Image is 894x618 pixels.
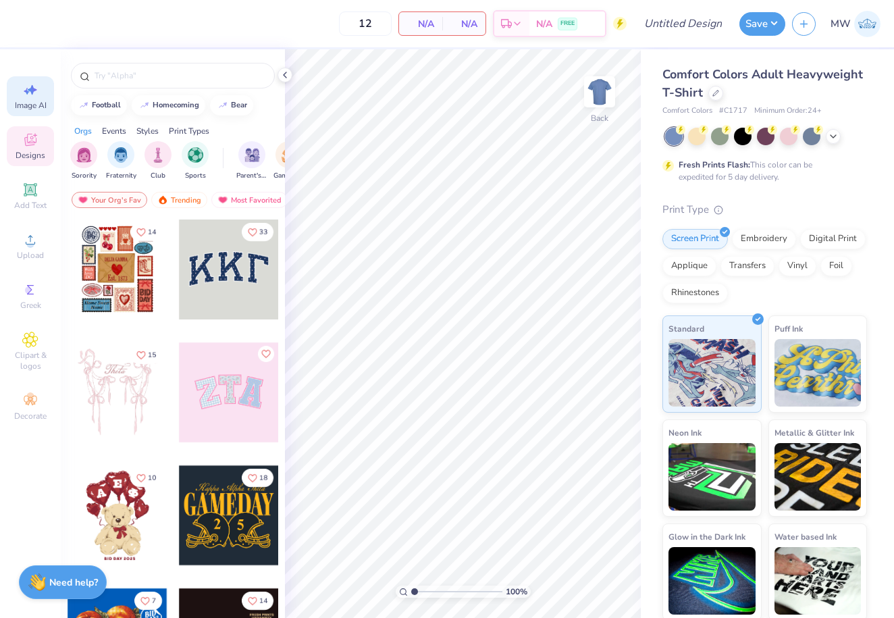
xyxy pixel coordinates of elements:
[169,125,209,137] div: Print Types
[130,223,162,241] button: Like
[282,147,297,163] img: Game Day Image
[16,150,45,161] span: Designs
[153,101,199,109] div: homecoming
[679,159,845,183] div: This color can be expedited for 5 day delivery.
[560,19,575,28] span: FREE
[719,105,747,117] span: # C1717
[633,10,733,37] input: Untitled Design
[662,105,712,117] span: Comfort Colors
[152,598,156,604] span: 7
[70,141,97,181] button: filter button
[144,141,172,181] div: filter for Club
[144,141,172,181] button: filter button
[774,339,862,407] img: Puff Ink
[148,229,156,236] span: 14
[258,346,274,362] button: Like
[774,443,862,511] img: Metallic & Glitter Ink
[72,171,97,181] span: Sorority
[139,101,150,109] img: trend_line.gif
[668,547,756,615] img: Glow in the Dark Ink
[591,112,608,124] div: Back
[259,229,267,236] span: 33
[74,125,92,137] div: Orgs
[754,105,822,117] span: Minimum Order: 24 +
[662,66,863,101] span: Comfort Colors Adult Heavyweight T-Shirt
[92,101,121,109] div: football
[259,475,267,482] span: 18
[407,17,434,31] span: N/A
[217,101,228,109] img: trend_line.gif
[17,250,44,261] span: Upload
[71,95,127,115] button: football
[242,469,273,487] button: Like
[7,350,54,371] span: Clipart & logos
[15,100,47,111] span: Image AI
[182,141,209,181] div: filter for Sports
[506,586,527,598] span: 100 %
[151,171,165,181] span: Club
[106,141,136,181] button: filter button
[132,95,205,115] button: homecoming
[185,171,206,181] span: Sports
[242,223,273,241] button: Like
[586,78,613,105] img: Back
[210,95,253,115] button: bear
[668,339,756,407] img: Standard
[273,141,305,181] div: filter for Game Day
[854,11,880,37] img: Mason Wahlberg
[831,16,851,32] span: MW
[151,192,207,208] div: Trending
[662,229,728,249] div: Screen Print
[820,256,852,276] div: Foil
[70,141,97,181] div: filter for Sorority
[668,443,756,511] img: Neon Ink
[14,411,47,421] span: Decorate
[217,195,228,205] img: most_fav.gif
[151,147,165,163] img: Club Image
[244,147,260,163] img: Parent's Weekend Image
[800,229,866,249] div: Digital Print
[76,147,92,163] img: Sorority Image
[14,200,47,211] span: Add Text
[732,229,796,249] div: Embroidery
[774,321,803,336] span: Puff Ink
[188,147,203,163] img: Sports Image
[779,256,816,276] div: Vinyl
[20,300,41,311] span: Greek
[130,346,162,364] button: Like
[136,125,159,137] div: Styles
[831,11,880,37] a: MW
[106,141,136,181] div: filter for Fraternity
[211,192,288,208] div: Most Favorited
[774,426,854,440] span: Metallic & Glitter Ink
[236,171,267,181] span: Parent's Weekend
[157,195,168,205] img: trending.gif
[78,101,89,109] img: trend_line.gif
[339,11,392,36] input: – –
[739,12,785,36] button: Save
[236,141,267,181] button: filter button
[662,283,728,303] div: Rhinestones
[273,171,305,181] span: Game Day
[49,576,98,589] strong: Need help?
[134,592,162,610] button: Like
[106,171,136,181] span: Fraternity
[774,547,862,615] img: Water based Ink
[450,17,477,31] span: N/A
[720,256,774,276] div: Transfers
[242,592,273,610] button: Like
[668,426,702,440] span: Neon Ink
[148,475,156,482] span: 10
[536,17,552,31] span: N/A
[130,469,162,487] button: Like
[113,147,128,163] img: Fraternity Image
[679,159,750,170] strong: Fresh Prints Flash:
[93,69,266,82] input: Try "Alpha"
[273,141,305,181] button: filter button
[774,530,837,544] span: Water based Ink
[231,101,247,109] div: bear
[236,141,267,181] div: filter for Parent's Weekend
[78,195,88,205] img: most_fav.gif
[259,598,267,604] span: 14
[102,125,126,137] div: Events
